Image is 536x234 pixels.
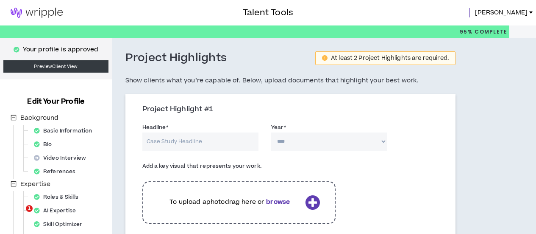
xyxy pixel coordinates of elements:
[125,51,227,65] h3: Project Highlights
[24,96,88,107] h3: Edit Your Profile
[31,218,91,230] div: Skill Optimizer
[473,28,508,36] span: Complete
[271,121,286,134] label: Year
[142,121,168,134] label: Headline
[23,45,98,54] p: Your profile is approved
[20,180,50,189] span: Expertise
[31,191,87,203] div: Roles & Skills
[125,76,455,86] h5: Show clients what you’re capable of. Below, upload documents that highlight your best work.
[142,133,258,151] input: Case Study Headline
[19,179,52,189] span: Expertise
[31,166,84,178] div: References
[142,159,261,173] label: Add a key visual that represents your work.
[11,115,17,121] span: minus-square
[8,205,29,226] iframe: Intercom live chat
[20,113,58,122] span: Background
[331,55,449,61] div: At least 2 Project Highlights are required.
[26,205,33,212] span: 1
[31,152,94,164] div: Video Interview
[243,6,293,19] h3: Talent Tools
[19,113,60,123] span: Background
[31,138,61,150] div: Bio
[266,197,290,206] b: browse
[11,181,17,187] span: minus-square
[31,125,100,137] div: Basic Information
[142,177,336,228] div: To upload aphotodrag here orbrowse
[460,25,508,38] p: 95%
[31,205,85,217] div: AI Expertise
[322,55,328,61] span: exclamation-circle
[475,8,528,17] span: [PERSON_NAME]
[158,197,302,207] p: To upload a photo drag here or
[142,105,445,114] h3: Project Highlight #1
[3,60,108,73] a: PreviewClient View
